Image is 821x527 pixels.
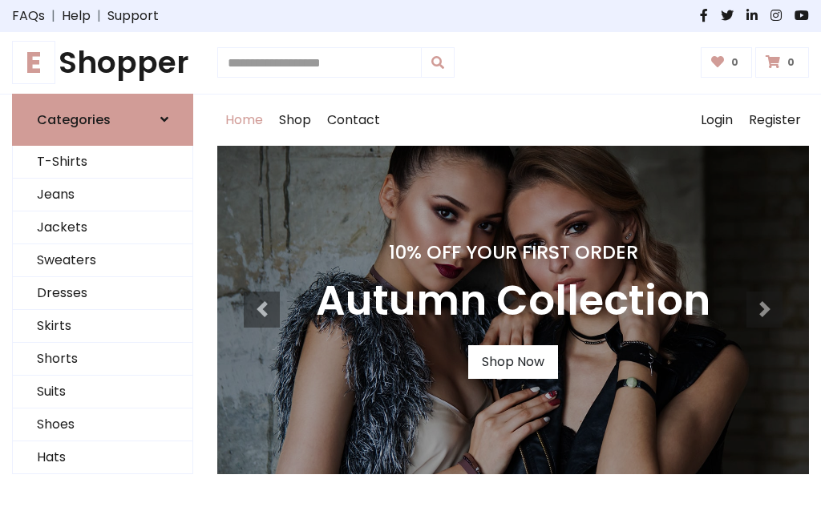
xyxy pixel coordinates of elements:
a: Sweaters [13,244,192,277]
a: Jackets [13,211,192,244]
a: Jeans [13,179,192,211]
span: | [91,6,107,26]
a: FAQs [12,6,45,26]
a: Suits [13,376,192,408]
h6: Categories [37,112,111,127]
span: | [45,6,62,26]
h1: Shopper [12,45,193,81]
span: 0 [783,55,799,70]
a: Register [741,95,809,146]
a: Login [693,95,741,146]
a: T-Shirts [13,146,192,179]
h4: 10% Off Your First Order [316,241,710,263]
a: Shorts [13,343,192,376]
span: 0 [727,55,742,70]
a: Help [62,6,91,26]
a: Skirts [13,310,192,343]
a: EShopper [12,45,193,81]
a: 0 [701,47,753,78]
span: E [12,41,55,84]
a: Shop Now [468,345,558,379]
a: Categories [12,94,193,146]
a: Dresses [13,277,192,310]
a: Contact [319,95,388,146]
h3: Autumn Collection [316,276,710,326]
a: Shop [271,95,319,146]
a: Hats [13,441,192,474]
a: Shoes [13,408,192,441]
a: 0 [755,47,809,78]
a: Home [217,95,271,146]
a: Support [107,6,159,26]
